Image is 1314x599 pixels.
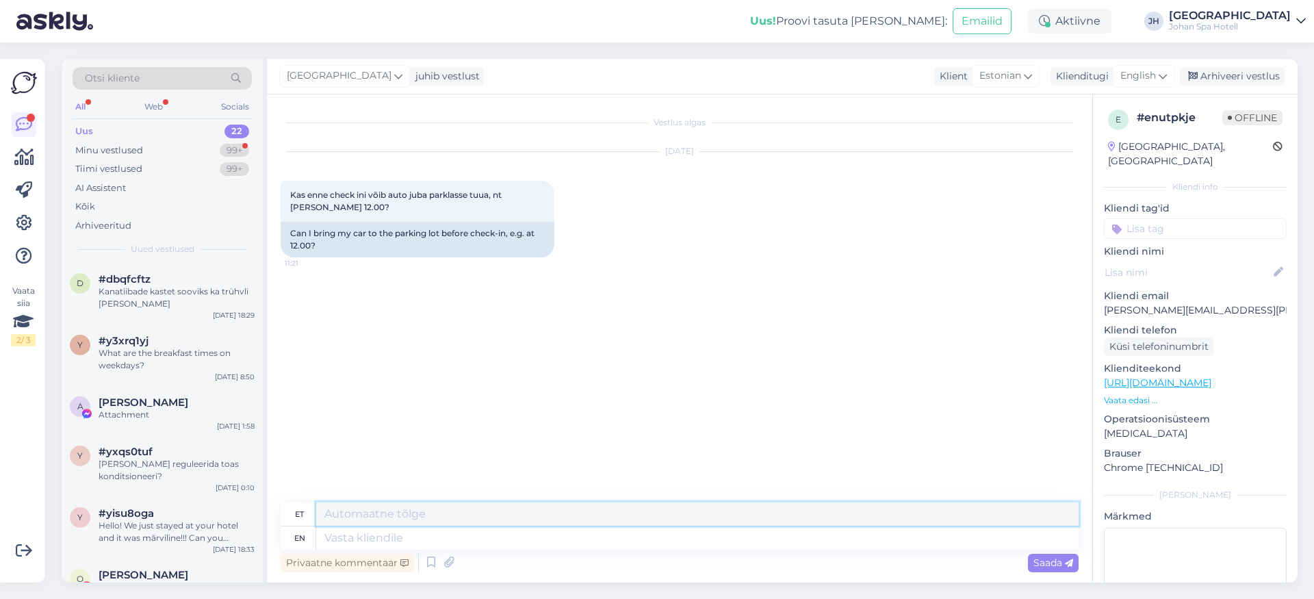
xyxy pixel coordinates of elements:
span: e [1116,114,1121,125]
span: Otsi kliente [85,71,140,86]
div: What are the breakfast times on weekdays? [99,347,255,372]
div: 99+ [220,162,249,176]
div: Socials [218,98,252,116]
div: # enutpkje [1137,110,1222,126]
p: Kliendi email [1104,289,1287,303]
div: [DATE] 18:29 [213,310,255,320]
p: Vaata edasi ... [1104,394,1287,407]
span: #y3xrq1yj [99,335,149,347]
span: English [1120,68,1156,84]
p: Chrome [TECHNICAL_ID] [1104,461,1287,475]
div: et [295,502,304,526]
div: JH [1144,12,1163,31]
div: en [294,526,305,550]
div: Proovi tasuta [PERSON_NAME]: [750,13,947,29]
span: Saada [1033,557,1073,569]
a: [GEOGRAPHIC_DATA]Johan Spa Hotell [1169,10,1306,32]
div: [DATE] 8:50 [215,372,255,382]
div: [DATE] 18:33 [213,544,255,555]
div: Kanatiibade kastet sooviks ka trühvli [PERSON_NAME] [99,285,255,310]
div: [GEOGRAPHIC_DATA], [GEOGRAPHIC_DATA] [1108,140,1273,168]
div: Tiimi vestlused [75,162,142,176]
span: 11:21 [285,258,336,268]
span: y [77,512,83,522]
div: Vaata siia [11,285,36,346]
input: Lisa nimi [1105,265,1271,280]
span: Estonian [979,68,1021,84]
span: Andrus Rako [99,396,188,409]
div: Klienditugi [1051,69,1109,84]
p: Kliendi tag'id [1104,201,1287,216]
div: [PERSON_NAME] reguleerida toas konditsioneeri? [99,458,255,483]
span: y [77,340,83,350]
div: Kliendi info [1104,181,1287,193]
div: 2 / 3 [11,334,36,346]
span: Uued vestlused [131,243,194,255]
div: Hello! We just stayed at your hotel and it was mãrviline!!! Can you possibly tell me what kind of... [99,520,255,544]
span: A [77,401,83,411]
div: AI Assistent [75,181,126,195]
span: O [77,574,83,584]
div: Johan Spa Hotell [1169,21,1291,32]
span: #yisu8oga [99,507,154,520]
span: #yxqs0tuf [99,446,153,458]
div: All [73,98,88,116]
div: Web [142,98,166,116]
p: Klienditeekond [1104,361,1287,376]
div: 99+ [220,144,249,157]
p: Märkmed [1104,509,1287,524]
p: Kliendi nimi [1104,244,1287,259]
span: [GEOGRAPHIC_DATA] [287,68,391,84]
div: [DATE] 1:58 [217,421,255,431]
div: Attachment [99,409,255,421]
div: Can I bring my car to the parking lot before check-in, e.g. at 12.00? [281,222,554,257]
div: Uus [75,125,93,138]
div: Arhiveeritud [75,219,131,233]
span: Kas enne check ini võib auto juba parklasse tuua, nt [PERSON_NAME] 12.00? [290,190,504,212]
b: Uus! [750,14,776,27]
div: Privaatne kommentaar [281,554,414,572]
p: Brauser [1104,446,1287,461]
p: Operatsioonisüsteem [1104,412,1287,426]
span: Offline [1222,110,1283,125]
img: Askly Logo [11,70,37,96]
button: Emailid [953,8,1012,34]
div: Arhiveeri vestlus [1180,67,1285,86]
p: [MEDICAL_DATA] [1104,426,1287,441]
span: #dbqfcftz [99,273,151,285]
div: [DATE] [281,145,1079,157]
div: [PERSON_NAME] [1104,489,1287,501]
div: 22 [224,125,249,138]
span: Oliver Ritsoson [99,569,188,581]
span: y [77,450,83,461]
div: Klient [934,69,968,84]
div: [DATE] 0:10 [216,483,255,493]
div: Aktiivne [1028,9,1111,34]
div: Vestlus algas [281,116,1079,129]
p: Kliendi telefon [1104,323,1287,337]
div: Küsi telefoninumbrit [1104,337,1214,356]
div: Kõik [75,200,95,214]
div: Minu vestlused [75,144,143,157]
div: juhib vestlust [410,69,480,84]
span: d [77,278,83,288]
a: [URL][DOMAIN_NAME] [1104,377,1211,389]
p: [PERSON_NAME][EMAIL_ADDRESS][PERSON_NAME][DOMAIN_NAME] [1104,303,1287,318]
div: [GEOGRAPHIC_DATA] [1169,10,1291,21]
input: Lisa tag [1104,218,1287,239]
